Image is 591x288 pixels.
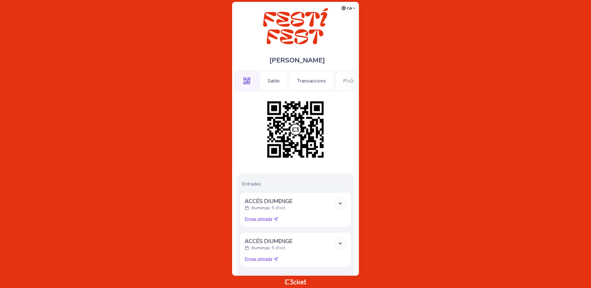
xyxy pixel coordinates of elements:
p: Entrades [242,181,352,187]
span: Enviar entrada [245,216,272,222]
a: Plats [335,77,362,84]
span: ACCÉS DIUMENGE [245,198,292,205]
a: Saldo [259,77,288,84]
img: 76296b4a65974ec38a2795b7466ce97a.png [264,98,327,161]
div: Transaccions [289,71,334,91]
div: Plats [335,71,362,91]
div: Saldo [259,71,288,91]
img: FESTÍ FEST [245,8,346,46]
span: ACCÉS DIUMENGE [245,238,292,245]
span: [PERSON_NAME] [269,56,325,65]
span: Enviar entrada [245,256,272,262]
p: diumenge, 5 d'oct. [251,205,286,211]
p: diumenge, 5 d'oct. [251,245,286,251]
a: Transaccions [289,77,334,84]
